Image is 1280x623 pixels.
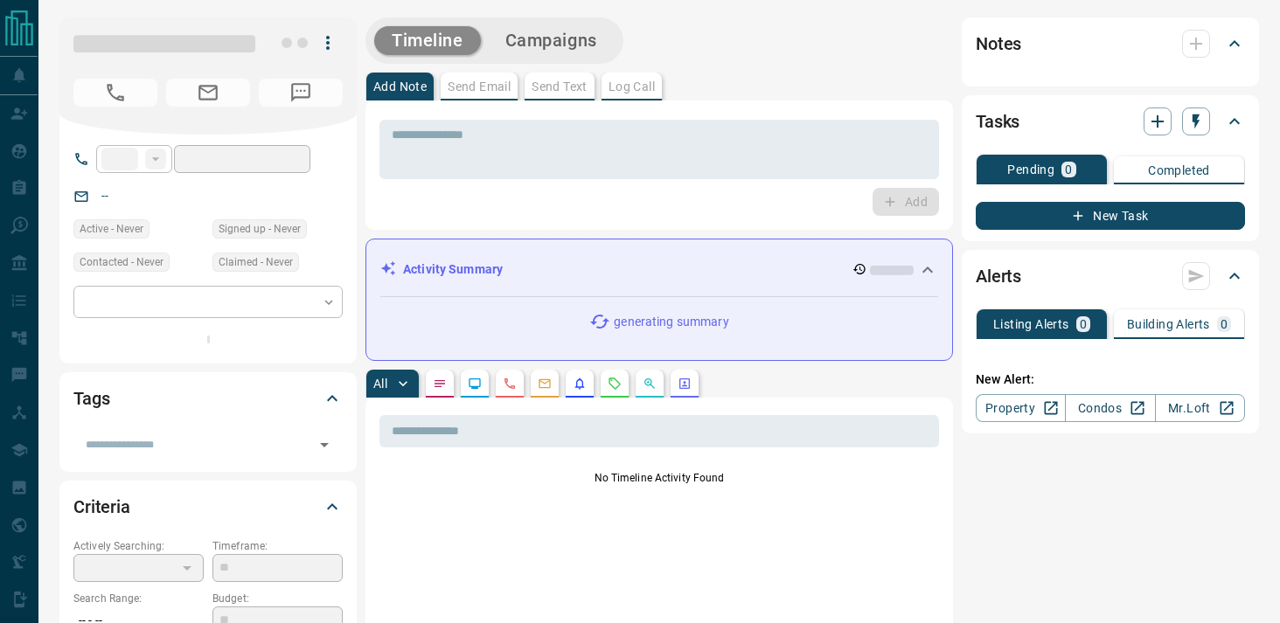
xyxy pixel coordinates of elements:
svg: Calls [503,377,517,391]
p: Pending [1007,163,1054,176]
p: Add Note [373,80,427,93]
h2: Criteria [73,493,130,521]
p: Timeframe: [212,538,343,554]
p: 0 [1065,163,1072,176]
p: Completed [1148,164,1210,177]
span: Active - Never [80,220,143,238]
svg: Opportunities [643,377,657,391]
svg: Listing Alerts [573,377,587,391]
p: Activity Summary [403,260,503,279]
div: Alerts [976,255,1245,297]
p: Listing Alerts [993,318,1069,330]
span: Claimed - Never [219,253,293,271]
div: Notes [976,23,1245,65]
span: Contacted - Never [80,253,163,271]
svg: Requests [608,377,622,391]
p: Budget: [212,591,343,606]
p: New Alert: [976,370,1245,389]
p: 0 [1080,318,1087,330]
h2: Alerts [976,262,1021,290]
h2: Notes [976,30,1021,58]
h2: Tasks [976,107,1019,135]
p: Actively Searching: [73,538,204,554]
p: Search Range: [73,591,204,606]
div: Tags [73,377,343,419]
div: Activity Summary [380,253,938,286]
div: Tasks [976,100,1245,142]
a: Property [976,394,1066,422]
svg: Notes [433,377,447,391]
p: No Timeline Activity Found [379,470,939,486]
a: Condos [1065,394,1155,422]
svg: Lead Browsing Activity [468,377,482,391]
p: 0 [1221,318,1228,330]
span: No Number [73,79,157,107]
a: -- [101,189,108,203]
svg: Emails [538,377,552,391]
span: No Email [166,79,250,107]
p: Building Alerts [1127,318,1210,330]
button: New Task [976,202,1245,230]
div: Criteria [73,486,343,528]
p: All [373,377,387,390]
svg: Agent Actions [678,377,692,391]
a: Mr.Loft [1155,394,1245,422]
span: Signed up - Never [219,220,301,238]
button: Campaigns [488,26,615,55]
p: generating summary [614,313,728,331]
span: No Number [259,79,343,107]
button: Open [312,433,337,457]
button: Timeline [374,26,481,55]
h2: Tags [73,384,109,412]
